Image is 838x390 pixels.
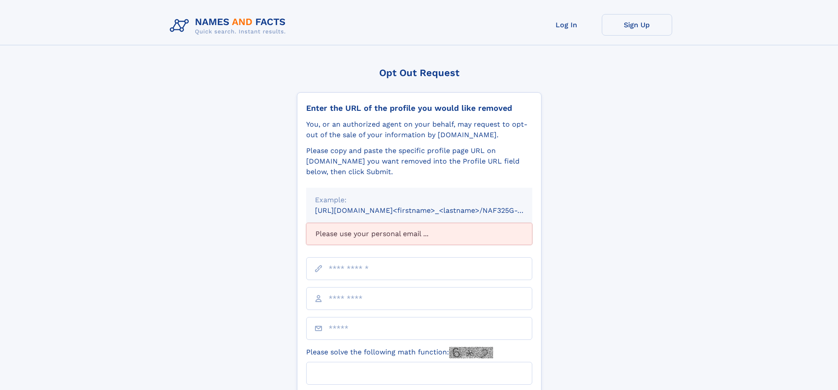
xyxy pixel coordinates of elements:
div: Please copy and paste the specific profile page URL on [DOMAIN_NAME] you want removed into the Pr... [306,146,532,177]
div: Enter the URL of the profile you would like removed [306,103,532,113]
div: Example: [315,195,523,205]
a: Sign Up [602,14,672,36]
small: [URL][DOMAIN_NAME]<firstname>_<lastname>/NAF325G-xxxxxxxx [315,206,549,215]
img: Logo Names and Facts [166,14,293,38]
div: Opt Out Request [297,67,542,78]
div: You, or an authorized agent on your behalf, may request to opt-out of the sale of your informatio... [306,119,532,140]
label: Please solve the following math function: [306,347,493,358]
a: Log In [531,14,602,36]
div: Please use your personal email ... [306,223,532,245]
